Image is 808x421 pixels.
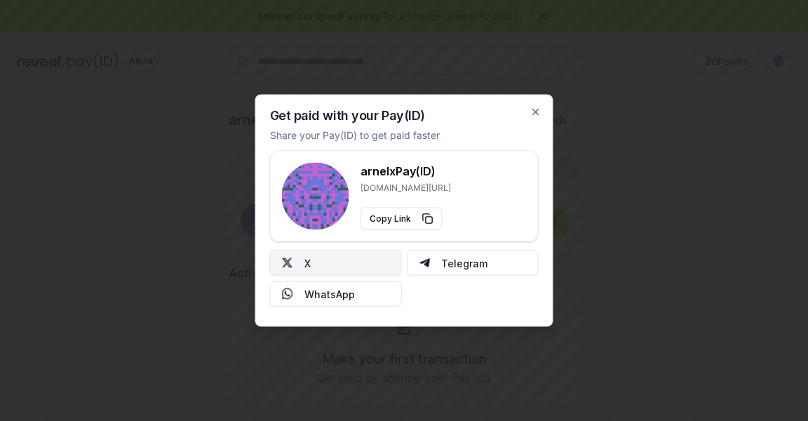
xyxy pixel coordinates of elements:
[270,128,440,142] p: Share your Pay(ID) to get paid faster
[282,288,293,300] img: Whatsapp
[270,281,402,307] button: WhatsApp
[361,208,443,230] button: Copy Link
[419,258,430,269] img: Telegram
[282,258,293,269] img: X
[270,109,425,122] h2: Get paid with your Pay(ID)
[270,250,402,276] button: X
[407,250,539,276] button: Telegram
[361,163,451,180] h3: arnelx Pay(ID)
[361,182,451,194] p: [DOMAIN_NAME][URL]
